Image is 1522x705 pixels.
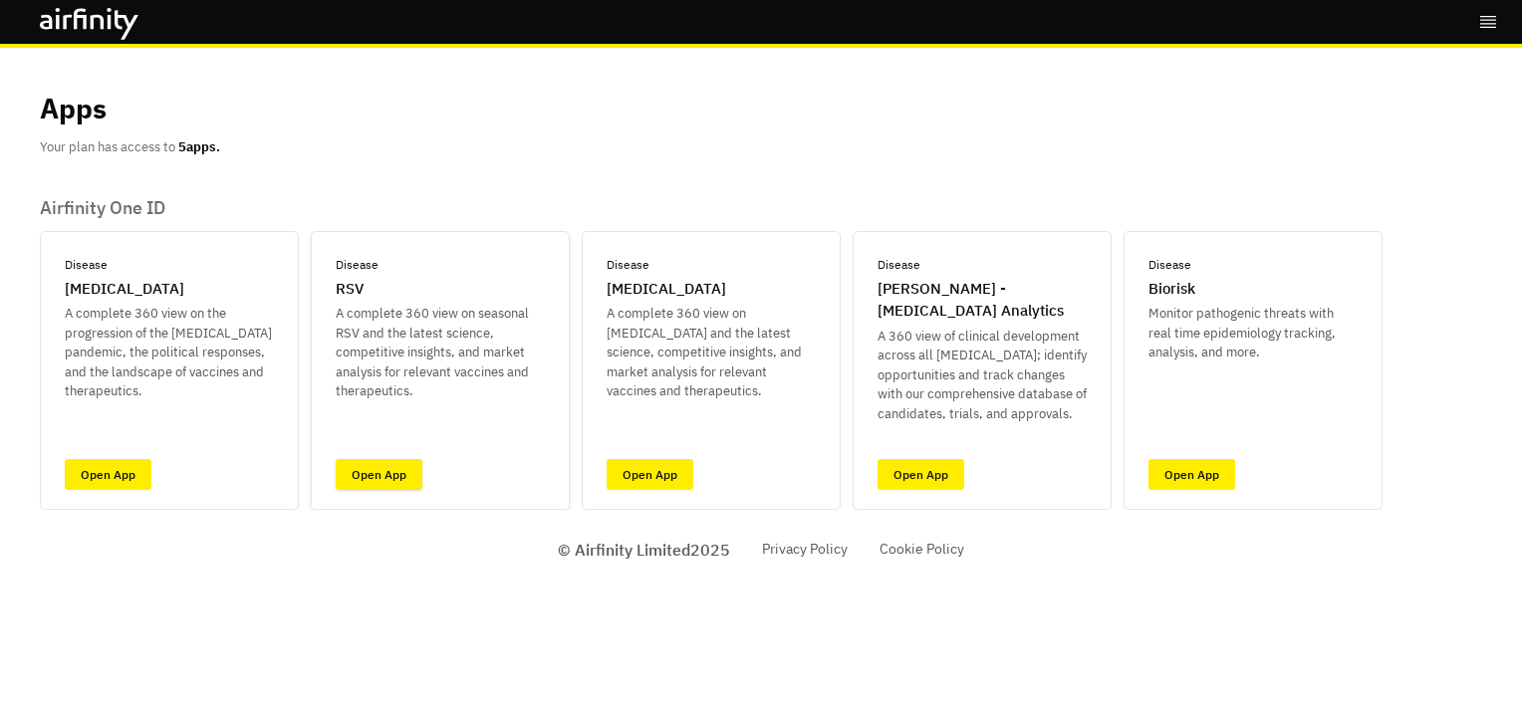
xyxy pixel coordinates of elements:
[40,197,1383,219] p: Airfinity One ID
[1148,459,1235,490] a: Open App
[607,278,726,301] p: [MEDICAL_DATA]
[336,459,422,490] a: Open App
[878,327,1087,424] p: A 360 view of clinical development across all [MEDICAL_DATA]; identify opportunities and track ch...
[40,88,107,129] p: Apps
[65,256,108,274] p: Disease
[878,459,964,490] a: Open App
[178,138,220,155] b: 5 apps.
[65,278,184,301] p: [MEDICAL_DATA]
[558,538,730,562] p: © Airfinity Limited 2025
[65,459,151,490] a: Open App
[1148,256,1191,274] p: Disease
[880,539,964,560] a: Cookie Policy
[878,256,920,274] p: Disease
[336,304,545,401] p: A complete 360 view on seasonal RSV and the latest science, competitive insights, and market anal...
[762,539,848,560] a: Privacy Policy
[607,304,816,401] p: A complete 360 view on [MEDICAL_DATA] and the latest science, competitive insights, and market an...
[607,459,693,490] a: Open App
[878,278,1087,323] p: [PERSON_NAME] - [MEDICAL_DATA] Analytics
[336,256,379,274] p: Disease
[1148,304,1358,362] p: Monitor pathogenic threats with real time epidemiology tracking, analysis, and more.
[65,304,274,401] p: A complete 360 view on the progression of the [MEDICAL_DATA] pandemic, the political responses, a...
[336,278,364,301] p: RSV
[1148,278,1195,301] p: Biorisk
[607,256,649,274] p: Disease
[40,137,220,157] p: Your plan has access to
